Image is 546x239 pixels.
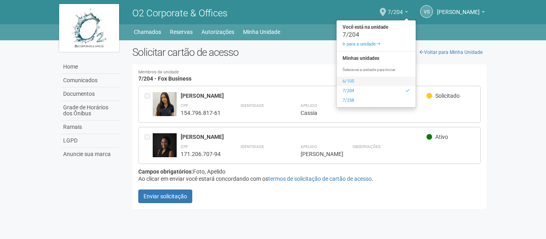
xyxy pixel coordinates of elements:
[201,26,234,38] a: Autorizações
[435,93,460,99] span: Solicitado
[181,92,426,99] div: [PERSON_NAME]
[353,144,381,149] strong: Observações
[138,70,481,82] h4: 7/204 - Fox Business
[301,103,317,108] strong: Apelido
[435,134,448,140] span: Ativo
[138,175,481,182] div: Ao clicar em enviar você estará concordando com os .
[268,176,372,182] a: termos de solicitação de cartão de acesso
[132,46,487,58] h2: Solicitar cartão de acesso
[388,1,403,15] span: 7/204
[61,74,120,87] a: Comunicados
[61,87,120,101] a: Documentos
[134,26,161,38] a: Chamados
[301,109,333,117] div: Cassia
[337,22,416,32] strong: Você está na unidade
[388,10,408,16] a: 7/204
[61,134,120,148] a: LGPD
[181,144,188,149] strong: CPF
[337,77,416,86] a: 6/105
[420,5,433,18] a: VS
[241,144,264,149] strong: Identidade
[241,103,264,108] strong: Identidade
[337,40,416,49] a: Ir para a unidade
[243,26,280,38] a: Minha Unidade
[138,190,192,203] button: Enviar solicitação
[415,46,487,58] a: Voltar para Minha Unidade
[145,133,153,158] div: Entre em contato com a Aministração para solicitar o cancelamento ou 2a via
[138,70,481,75] small: Membros da unidade
[301,150,333,158] div: [PERSON_NAME]
[181,133,426,140] div: [PERSON_NAME]
[61,120,120,134] a: Ramais
[132,8,227,19] span: O2 Corporate & Offices
[181,103,188,108] strong: CPF
[59,4,119,52] img: logo.jpg
[337,96,416,105] a: 7/258
[138,168,481,175] div: Foto, Apelido
[61,101,120,120] a: Grade de Horários dos Ônibus
[138,168,193,175] strong: Campos obrigatórios:
[437,1,480,15] span: VINICIUS SANTOS DA ROCHA CORREA
[437,10,485,16] a: [PERSON_NAME]
[337,86,416,96] a: 7/204
[181,150,221,158] div: 171.206.707-94
[181,109,221,117] div: 154.796.817-61
[61,60,120,74] a: Home
[61,148,120,161] a: Anuncie sua marca
[170,26,193,38] a: Reservas
[145,92,153,117] div: Entre em contato com a Aministração para solicitar o cancelamento ou 2a via
[337,32,416,38] div: 7/204
[153,92,177,116] img: user.jpg
[337,67,416,73] p: Selecione a unidade para trocar
[301,144,317,149] strong: Apelido
[337,53,416,63] strong: Minhas unidades
[153,133,177,166] img: user.jpg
